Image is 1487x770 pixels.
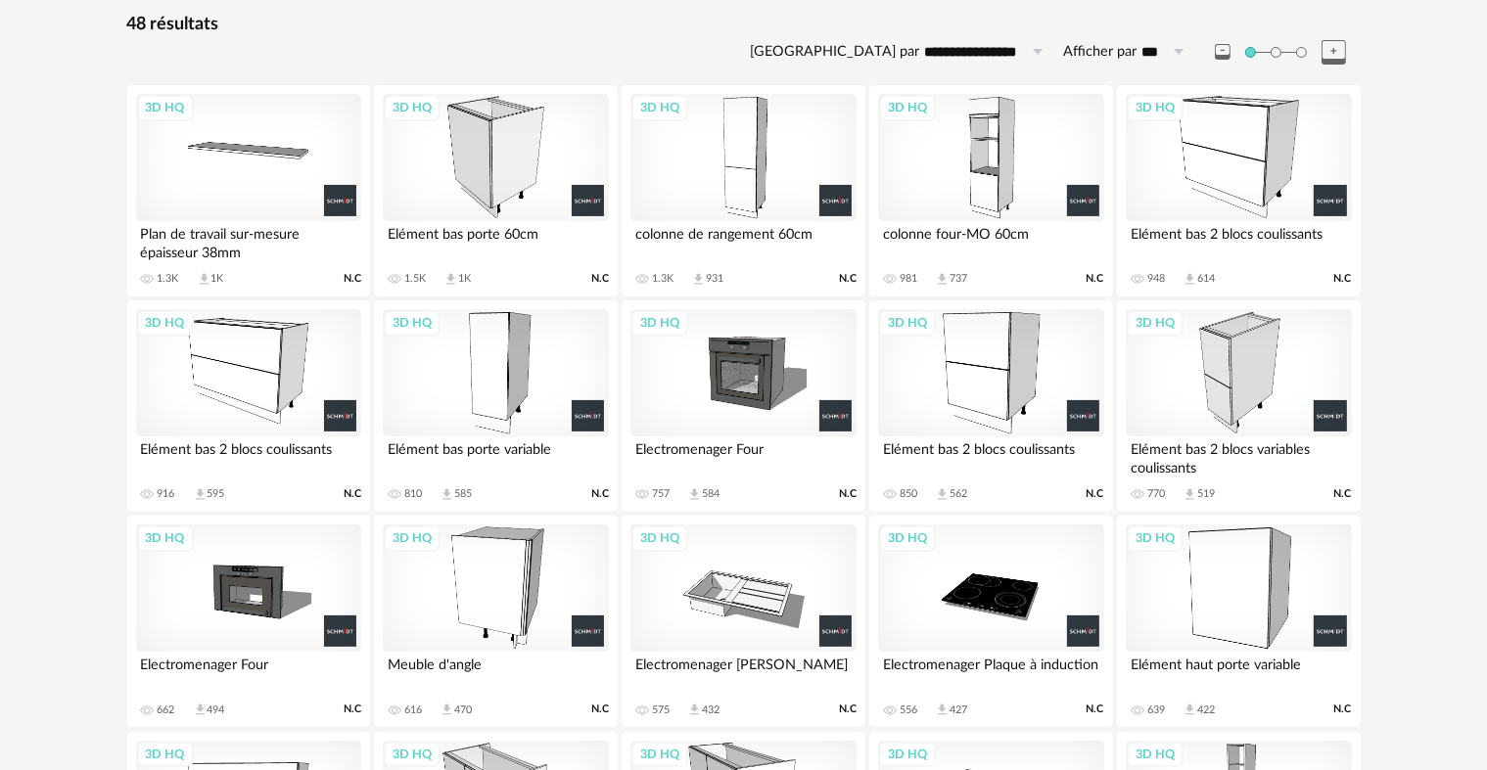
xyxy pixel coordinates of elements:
[383,436,608,476] div: Elément bas porte variable
[1197,703,1215,717] div: 422
[137,310,194,336] div: 3D HQ
[158,272,179,286] div: 1.3K
[622,300,864,512] a: 3D HQ Electromenager Four 757 Download icon 584 N.C
[935,487,950,502] span: Download icon
[1127,95,1184,120] div: 3D HQ
[1147,703,1165,717] div: 639
[935,702,950,717] span: Download icon
[127,516,370,727] a: 3D HQ Electromenager Four 662 Download icon 494 N.C
[900,272,917,286] div: 981
[687,487,702,502] span: Download icon
[1183,487,1197,502] span: Download icon
[591,487,609,501] span: N.C
[631,95,688,120] div: 3D HQ
[1127,310,1184,336] div: 3D HQ
[879,310,936,336] div: 3D HQ
[384,310,441,336] div: 3D HQ
[404,487,422,501] div: 810
[652,703,670,717] div: 575
[211,272,224,286] div: 1K
[193,702,208,717] span: Download icon
[631,310,688,336] div: 3D HQ
[935,272,950,287] span: Download icon
[127,85,370,296] a: 3D HQ Plan de travail sur-mesure épaisseur 38mm 1.3K Download icon 1K N.C
[1334,487,1352,501] span: N.C
[344,487,361,501] span: N.C
[878,436,1103,476] div: Elément bas 2 blocs coulissants
[591,702,609,716] span: N.C
[1127,742,1184,767] div: 3D HQ
[454,487,472,501] div: 585
[158,487,175,501] div: 916
[344,702,361,716] span: N.C
[404,272,426,286] div: 1.5K
[878,652,1103,691] div: Electromenager Plaque à induction
[1087,702,1104,716] span: N.C
[869,300,1112,512] a: 3D HQ Elément bas 2 blocs coulissants 850 Download icon 562 N.C
[591,272,609,286] span: N.C
[900,703,917,717] div: 556
[687,702,702,717] span: Download icon
[1126,436,1351,476] div: Elément bas 2 blocs variables coulissants
[1147,272,1165,286] div: 948
[158,703,175,717] div: 662
[136,652,361,691] div: Electromenager Four
[879,525,936,551] div: 3D HQ
[879,742,936,767] div: 3D HQ
[384,95,441,120] div: 3D HQ
[900,487,917,501] div: 850
[374,516,617,727] a: 3D HQ Meuble d'angle 616 Download icon 470 N.C
[1117,85,1360,296] a: 3D HQ Elément bas 2 blocs coulissants 948 Download icon 614 N.C
[869,85,1112,296] a: 3D HQ colonne four-MO 60cm 981 Download icon 737 N.C
[630,221,856,260] div: colonne de rangement 60cm
[839,487,857,501] span: N.C
[1197,272,1215,286] div: 614
[631,525,688,551] div: 3D HQ
[137,525,194,551] div: 3D HQ
[136,436,361,476] div: Elément bas 2 blocs coulissants
[1087,272,1104,286] span: N.C
[652,272,674,286] div: 1.3K
[1183,272,1197,287] span: Download icon
[630,436,856,476] div: Electromenager Four
[374,85,617,296] a: 3D HQ Elément bas porte 60cm 1.5K Download icon 1K N.C
[208,487,225,501] div: 595
[136,221,361,260] div: Plan de travail sur-mesure épaisseur 38mm
[878,221,1103,260] div: colonne four-MO 60cm
[950,487,967,501] div: 562
[440,702,454,717] span: Download icon
[458,272,471,286] div: 1K
[652,487,670,501] div: 757
[839,702,857,716] span: N.C
[1334,272,1352,286] span: N.C
[404,703,422,717] div: 616
[869,516,1112,727] a: 3D HQ Electromenager Plaque à induction 556 Download icon 427 N.C
[631,742,688,767] div: 3D HQ
[1126,221,1351,260] div: Elément bas 2 blocs coulissants
[1117,516,1360,727] a: 3D HQ Elément haut porte variable 639 Download icon 422 N.C
[751,43,920,62] label: [GEOGRAPHIC_DATA] par
[1087,487,1104,501] span: N.C
[950,703,967,717] div: 427
[443,272,458,287] span: Download icon
[440,487,454,502] span: Download icon
[344,272,361,286] span: N.C
[706,272,723,286] div: 931
[950,272,967,286] div: 737
[454,703,472,717] div: 470
[374,300,617,512] a: 3D HQ Elément bas porte variable 810 Download icon 585 N.C
[384,525,441,551] div: 3D HQ
[193,487,208,502] span: Download icon
[383,652,608,691] div: Meuble d'angle
[383,221,608,260] div: Elément bas porte 60cm
[1197,487,1215,501] div: 519
[127,300,370,512] a: 3D HQ Elément bas 2 blocs coulissants 916 Download icon 595 N.C
[137,742,194,767] div: 3D HQ
[702,487,720,501] div: 584
[1117,300,1360,512] a: 3D HQ Elément bas 2 blocs variables coulissants 770 Download icon 519 N.C
[1064,43,1138,62] label: Afficher par
[127,14,1361,36] div: 48 résultats
[691,272,706,287] span: Download icon
[622,85,864,296] a: 3D HQ colonne de rangement 60cm 1.3K Download icon 931 N.C
[1334,702,1352,716] span: N.C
